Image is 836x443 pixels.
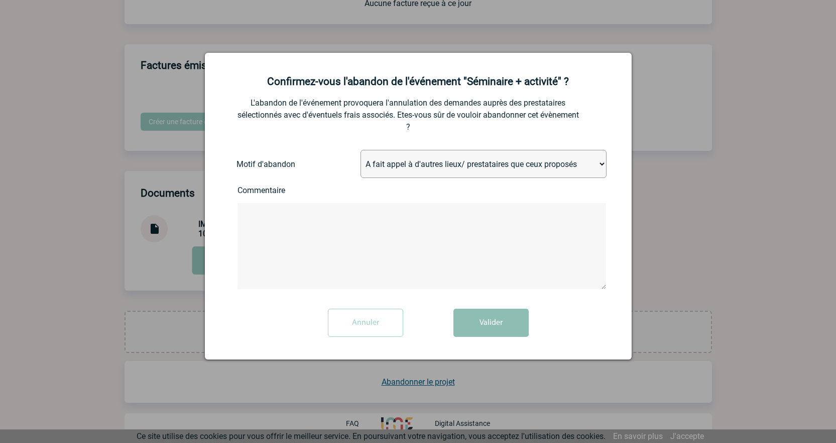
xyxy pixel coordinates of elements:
[237,97,579,133] p: L'abandon de l'événement provoquera l'annulation des demandes auprès des prestataires sélectionné...
[453,309,529,337] button: Valider
[236,159,314,169] label: Motif d'abandon
[217,75,619,87] h2: Confirmez-vous l'abandon de l'événement "Séminaire + activité" ?
[328,309,403,337] input: Annuler
[237,186,318,195] label: Commentaire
